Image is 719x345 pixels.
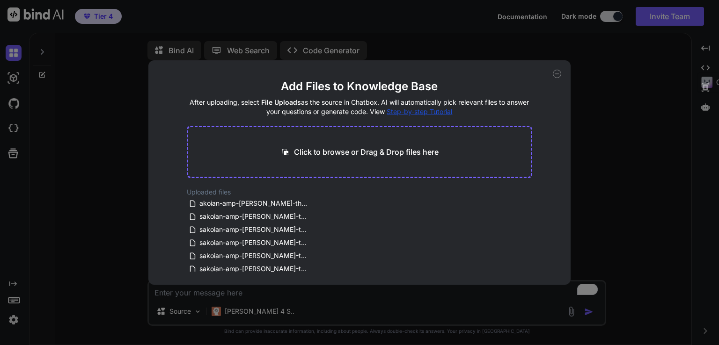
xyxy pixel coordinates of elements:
[198,224,309,235] span: sakoian-amp-[PERSON_NAME]-the-astrologers-handbook_part 3_1.pdf
[387,108,452,115] span: Step-by-step Tutorial
[261,98,301,106] span: File Uploads
[187,79,533,94] h2: Add Files to Knowledge Base
[187,98,533,116] h4: After uploading, select as the source in Chatbox. AI will automatically pick relevant files to an...
[198,263,309,274] span: sakoian-amp-[PERSON_NAME]-the-astrologers-handbook_part 7_1.pdf
[187,187,533,197] h2: Uploaded files
[198,198,309,209] span: akoian-amp-[PERSON_NAME]-the-astrologers-handbook_part 4.pdf
[198,250,309,261] span: sakoian-amp-[PERSON_NAME]-the-astrologers-handbook_part 6_1.pdf
[198,237,309,248] span: sakoian-amp-[PERSON_NAME]-the-astrologers-handbook_part 5_1.pdf
[294,146,439,158] p: Click to browse or Drag & Drop files here
[198,211,309,222] span: sakoian-amp-[PERSON_NAME]-the-astrologers-handbook_part 2_1.pdf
